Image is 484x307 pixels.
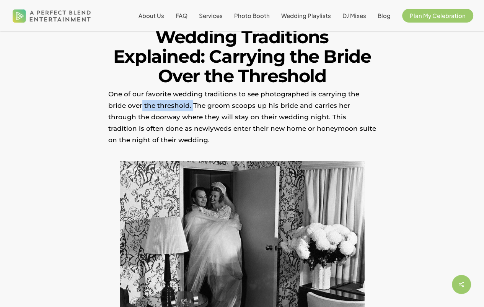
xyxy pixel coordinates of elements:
span: About Us [139,12,164,19]
span: Photo Booth [234,12,270,19]
span: Wedding Playlists [281,12,331,19]
span: Blog [378,12,391,19]
p: One of our favorite wedding traditions to see photographed is carrying the bride over the thresho... [108,88,376,156]
a: FAQ [176,13,187,19]
img: A Perfect Blend Entertainment [11,3,93,28]
a: Blog [378,13,391,19]
a: About Us [139,13,164,19]
a: DJ Mixes [342,13,366,19]
a: Services [199,13,223,19]
a: Wedding Playlists [281,13,331,19]
span: Plan My Celebration [410,12,466,19]
a: Plan My Celebration [402,13,473,19]
span: FAQ [176,12,187,19]
a: Photo Booth [234,13,270,19]
h1: Wedding Traditions Explained: Carrying the Bride Over the Threshold [108,27,376,86]
span: Services [199,12,223,19]
span: DJ Mixes [342,12,366,19]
